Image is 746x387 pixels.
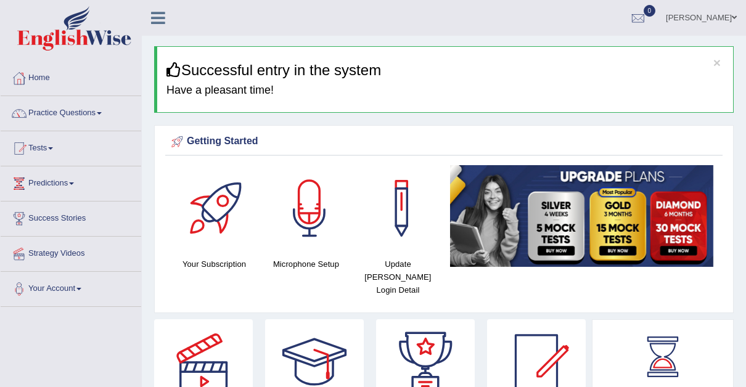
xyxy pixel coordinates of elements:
button: × [713,56,721,69]
h4: Have a pleasant time! [166,84,724,97]
a: Strategy Videos [1,237,141,267]
a: Your Account [1,272,141,303]
a: Home [1,61,141,92]
h4: Microphone Setup [266,258,346,271]
h3: Successful entry in the system [166,62,724,78]
img: small5.jpg [450,165,713,267]
a: Practice Questions [1,96,141,127]
span: 0 [644,5,656,17]
a: Predictions [1,166,141,197]
a: Success Stories [1,202,141,232]
div: Getting Started [168,132,719,151]
h4: Your Subscription [174,258,254,271]
h4: Update [PERSON_NAME] Login Detail [358,258,438,296]
a: Tests [1,131,141,162]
